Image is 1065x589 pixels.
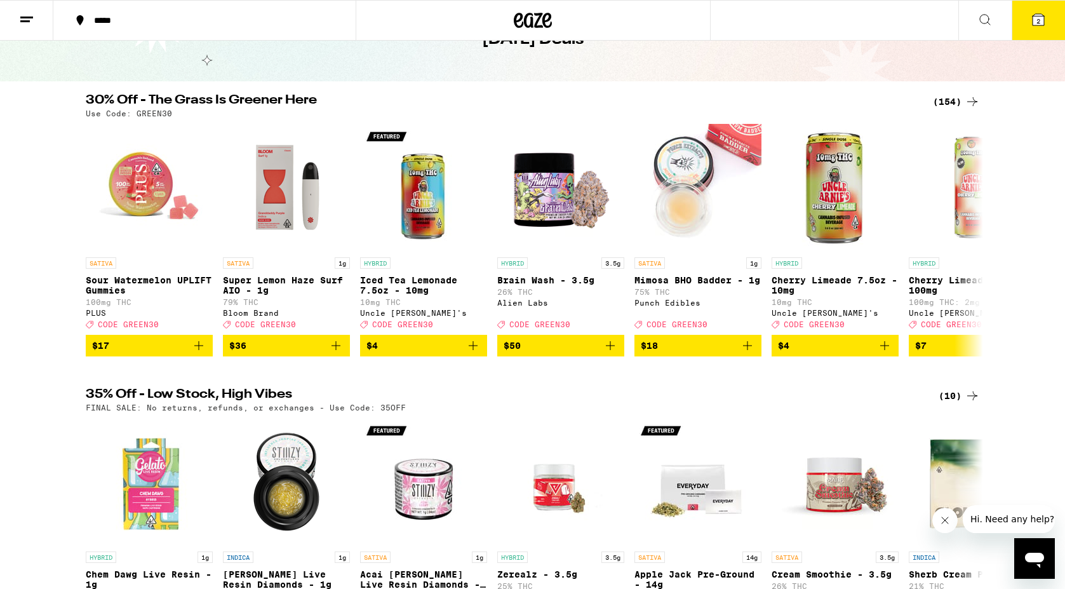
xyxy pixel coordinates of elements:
[634,299,761,307] div: Punch Edibles
[909,124,1036,251] img: Uncle Arnie's - Cherry Limeade 12oz - 100mg
[601,552,624,563] p: 3.5g
[634,552,665,563] p: SATIVA
[963,505,1055,533] iframe: Message from company
[497,257,528,269] p: HYBRID
[223,552,253,563] p: INDICA
[634,288,761,296] p: 75% THC
[772,124,899,335] a: Open page for Cherry Limeade 7.5oz - 10mg from Uncle Arnie's
[86,124,213,335] a: Open page for Sour Watermelon UPLIFT Gummies from PLUS
[235,320,296,328] span: CODE GREEN30
[646,320,707,328] span: CODE GREEN30
[772,298,899,306] p: 10mg THC
[1014,538,1055,579] iframe: Button to launch messaging window
[360,298,487,306] p: 10mg THC
[360,124,487,251] img: Uncle Arnie's - Iced Tea Lemonade 7.5oz - 10mg
[497,124,624,335] a: Open page for Brain Wash - 3.5g from Alien Labs
[634,124,761,251] img: Punch Edibles - Mimosa BHO Badder - 1g
[504,341,521,351] span: $50
[772,418,899,545] img: MADE - Cream Smoothie - 3.5g
[497,418,624,545] img: Ember Valley - Zerealz - 3.5g
[86,94,918,109] h2: 30% Off - The Grass Is Greener Here
[360,418,487,545] img: STIIIZY - Acai Berry Live Resin Diamonds - 1g
[746,257,761,269] p: 1g
[360,552,391,563] p: SATIVA
[497,552,528,563] p: HYBRID
[229,341,246,351] span: $36
[223,298,350,306] p: 79% THC
[86,109,172,118] p: Use Code: GREEN30
[360,335,487,356] button: Add to bag
[360,309,487,317] div: Uncle [PERSON_NAME]'s
[634,257,665,269] p: SATIVA
[933,94,980,109] a: (154)
[335,552,350,563] p: 1g
[909,257,939,269] p: HYBRID
[497,288,624,296] p: 26% THC
[634,418,761,545] img: Everyday - Apple Jack Pre-Ground - 14g
[497,275,624,285] p: Brain Wash - 3.5g
[909,275,1036,295] p: Cherry Limeade 12oz - 100mg
[742,552,761,563] p: 14g
[223,275,350,295] p: Super Lemon Haze Surf AIO - 1g
[939,388,980,403] a: (10)
[223,335,350,356] button: Add to bag
[772,309,899,317] div: Uncle [PERSON_NAME]'s
[372,320,433,328] span: CODE GREEN30
[909,569,1036,579] p: Sherb Cream Pie - 14g
[876,552,899,563] p: 3.5g
[1036,17,1040,25] span: 2
[223,257,253,269] p: SATIVA
[86,124,213,251] img: PLUS - Sour Watermelon UPLIFT Gummies
[909,124,1036,335] a: Open page for Cherry Limeade 12oz - 100mg from Uncle Arnie's
[921,320,982,328] span: CODE GREEN30
[778,341,789,351] span: $4
[223,124,350,335] a: Open page for Super Lemon Haze Surf AIO - 1g from Bloom Brand
[497,569,624,579] p: Zerealz - 3.5g
[360,257,391,269] p: HYBRID
[772,124,899,251] img: Uncle Arnie's - Cherry Limeade 7.5oz - 10mg
[366,341,378,351] span: $4
[497,124,624,251] img: Alien Labs - Brain Wash - 3.5g
[772,275,899,295] p: Cherry Limeade 7.5oz - 10mg
[634,124,761,335] a: Open page for Mimosa BHO Badder - 1g from Punch Edibles
[86,309,213,317] div: PLUS
[223,309,350,317] div: Bloom Brand
[784,320,845,328] span: CODE GREEN30
[601,257,624,269] p: 3.5g
[335,257,350,269] p: 1g
[86,388,918,403] h2: 35% Off - Low Stock, High Vibes
[223,418,350,545] img: STIIIZY - Mochi Gelato Live Resin Diamonds - 1g
[909,335,1036,356] button: Add to bag
[509,320,570,328] span: CODE GREEN30
[634,335,761,356] button: Add to bag
[86,552,116,563] p: HYBRID
[86,335,213,356] button: Add to bag
[360,275,487,295] p: Iced Tea Lemonade 7.5oz - 10mg
[497,299,624,307] div: Alien Labs
[634,275,761,285] p: Mimosa BHO Badder - 1g
[909,552,939,563] p: INDICA
[86,418,213,545] img: Gelato - Chem Dawg Live Resin - 1g
[915,341,927,351] span: $7
[86,257,116,269] p: SATIVA
[86,403,406,412] p: FINAL SALE: No returns, refunds, or exchanges - Use Code: 35OFF
[1012,1,1065,40] button: 2
[909,418,1036,545] img: Cloud - Sherb Cream Pie - 14g
[86,275,213,295] p: Sour Watermelon UPLIFT Gummies
[932,508,958,533] iframe: Close message
[909,309,1036,317] div: Uncle [PERSON_NAME]'s
[772,257,802,269] p: HYBRID
[92,341,109,351] span: $17
[772,569,899,579] p: Cream Smoothie - 3.5g
[772,552,802,563] p: SATIVA
[472,552,487,563] p: 1g
[772,335,899,356] button: Add to bag
[641,341,658,351] span: $18
[98,320,159,328] span: CODE GREEN30
[909,298,1036,306] p: 100mg THC: 2mg CBD
[360,124,487,335] a: Open page for Iced Tea Lemonade 7.5oz - 10mg from Uncle Arnie's
[223,124,350,251] img: Bloom Brand - Super Lemon Haze Surf AIO - 1g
